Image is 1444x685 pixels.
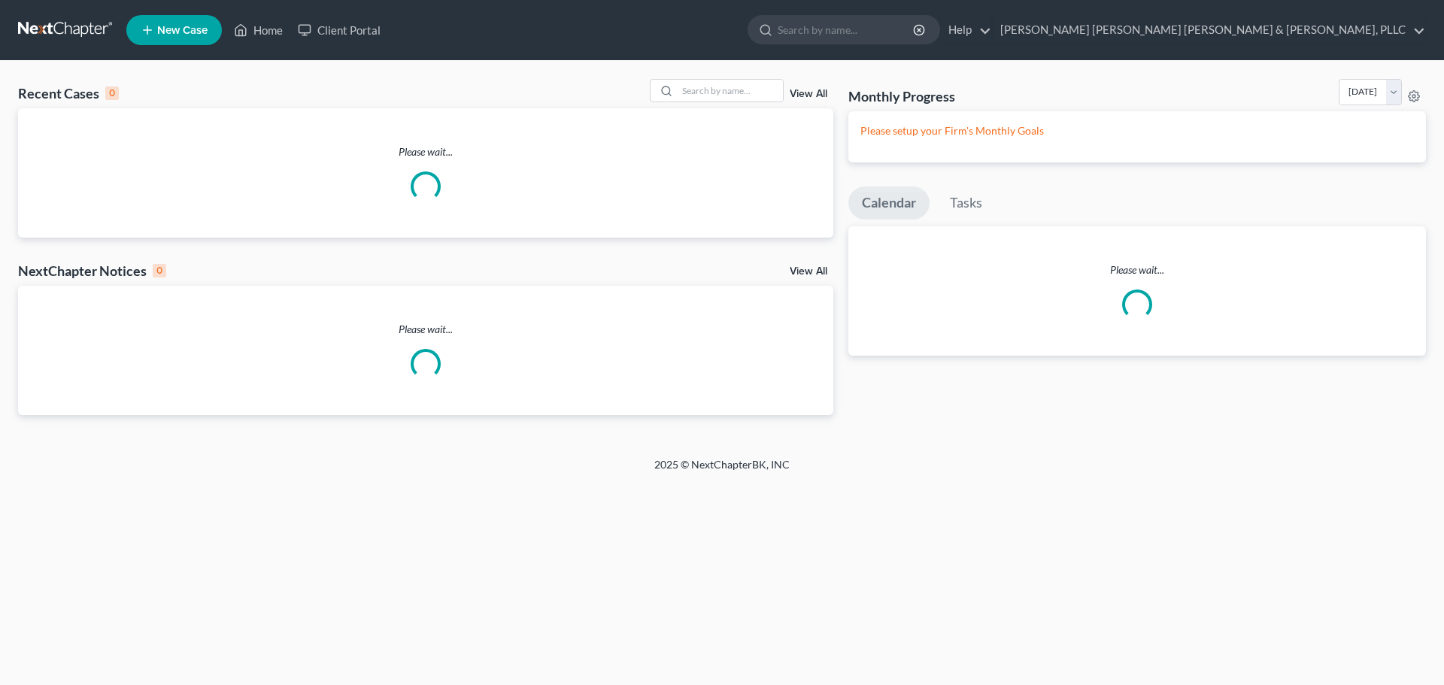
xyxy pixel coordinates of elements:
p: Please wait... [18,322,833,337]
a: Calendar [848,186,930,220]
div: 0 [105,86,119,100]
a: Home [226,17,290,44]
p: Please wait... [848,262,1426,277]
a: View All [790,266,827,277]
a: Client Portal [290,17,388,44]
span: New Case [157,25,208,36]
a: [PERSON_NAME] [PERSON_NAME] [PERSON_NAME] & [PERSON_NAME], PLLC [993,17,1425,44]
div: 2025 © NextChapterBK, INC [293,457,1151,484]
div: Recent Cases [18,84,119,102]
a: Tasks [936,186,996,220]
input: Search by name... [678,80,783,102]
p: Please wait... [18,144,833,159]
div: NextChapter Notices [18,262,166,280]
a: View All [790,89,827,99]
h3: Monthly Progress [848,87,955,105]
div: 0 [153,264,166,277]
p: Please setup your Firm's Monthly Goals [860,123,1414,138]
a: Help [941,17,991,44]
input: Search by name... [778,16,915,44]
